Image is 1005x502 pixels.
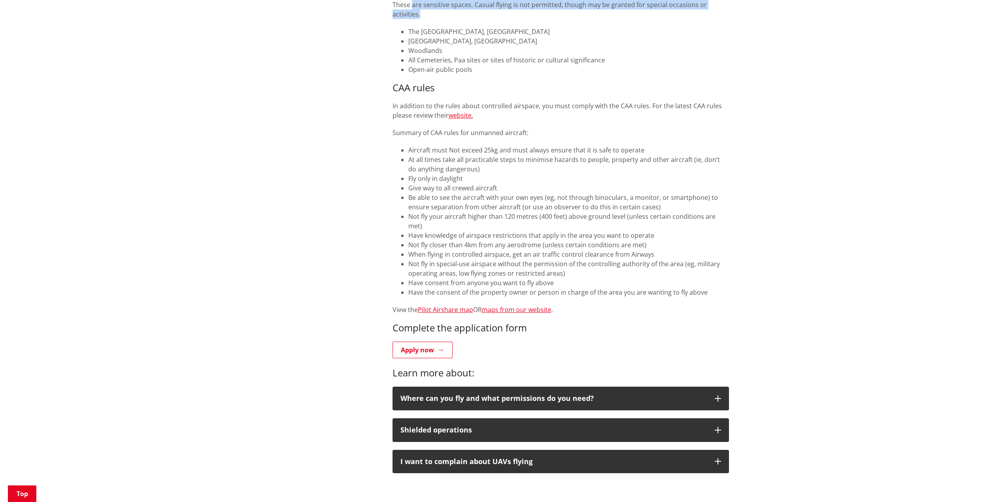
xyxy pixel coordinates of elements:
p: In addition to the rules about controlled airspace, you must comply with the CAA rules. For the l... [393,101,729,120]
li: Open-air public pools [408,65,729,74]
div: Shielded operations [400,426,707,434]
li: Have the consent of the property owner or person in charge of the area you are wanting to fly above [408,288,729,297]
iframe: Messenger Launcher [969,469,997,497]
li: Woodlands [408,46,729,55]
li: Aircraft must Not exceed 25kg and must always ensure that it is safe to operate [408,145,729,155]
li: Give way to all crewed aircraft [408,183,729,193]
button: I want to complain about UAVs flying [393,450,729,474]
h3: CAA rules [393,82,729,94]
a: website. [449,111,473,120]
a: Pilot Airshare map [418,305,473,314]
li: Have consent from anyone you want to fly above [408,278,729,288]
button: Shielded operations [393,418,729,442]
li: Not fly closer than 4km from any aerodrome (unless certain conditions are met) [408,240,729,250]
button: Where can you fly and what permissions do you need? [393,387,729,410]
a: maps from our website [482,305,551,314]
h3: Complete the application form [393,322,729,334]
a: Apply now [393,342,453,358]
li: Fly only in daylight [408,174,729,183]
li: Have knowledge of airspace restrictions that apply in the area you want to operate [408,231,729,240]
li: At all times take all practicable steps to minimise hazards to people, property and other aircraf... [408,155,729,174]
h3: Learn more about: [393,367,729,379]
li: All Cemeteries, Paa sites or sites of historic or cultural significance [408,55,729,65]
li: Be able to see the aircraft with your own eyes (eg, not through binoculars, a monitor, or smartph... [408,193,729,212]
a: Top [8,485,36,502]
p: I want to complain about UAVs flying [400,458,707,466]
p: View the OR . [393,305,729,314]
li: When flying in controlled airspace, get an air traffic control clearance from Airways [408,250,729,259]
li: The [GEOGRAPHIC_DATA], [GEOGRAPHIC_DATA] [408,27,729,36]
p: Summary of CAA rules for unmanned aircraft: [393,128,729,137]
li: Not fly your aircraft higher than 120 metres (400 feet) above ground level (unless certain condit... [408,212,729,231]
li: Not fly in special-use airspace without the permission of the controlling authority of the area (... [408,259,729,278]
p: Where can you fly and what permissions do you need? [400,395,707,402]
li: [GEOGRAPHIC_DATA], [GEOGRAPHIC_DATA] [408,36,729,46]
